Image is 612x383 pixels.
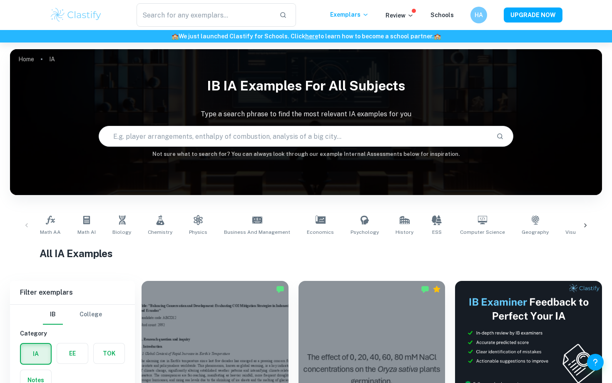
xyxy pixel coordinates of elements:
[493,129,507,143] button: Search
[43,305,102,325] div: Filter type choice
[94,343,124,363] button: TOK
[504,8,562,23] button: UPGRADE NOW
[433,285,441,293] div: Premium
[57,343,88,363] button: EE
[50,7,102,23] img: Clastify logo
[21,344,51,364] button: IA
[49,55,55,64] p: IA
[421,285,429,293] img: Marked
[80,305,102,325] button: College
[307,228,334,236] span: Economics
[99,125,489,148] input: E.g. player arrangements, enthalpy of combustion, analysis of a big city...
[172,33,179,40] span: 🏫
[18,53,34,65] a: Home
[430,12,454,18] a: Schools
[351,228,379,236] span: Psychology
[43,305,63,325] button: IB
[396,228,413,236] span: History
[10,150,602,158] h6: Not sure what to search for? You can always look through our example Internal Assessments below f...
[432,228,442,236] span: ESS
[276,285,284,293] img: Marked
[40,228,61,236] span: Math AA
[137,3,273,27] input: Search for any exemplars...
[434,33,441,40] span: 🏫
[474,10,484,20] h6: HA
[10,73,602,99] h1: IB IA examples for all subjects
[522,228,549,236] span: Geography
[112,228,131,236] span: Biology
[77,228,96,236] span: Math AI
[330,10,369,19] p: Exemplars
[305,33,318,40] a: here
[2,32,610,41] h6: We just launched Clastify for Schools. Click to learn how to become a school partner.
[10,281,135,304] h6: Filter exemplars
[20,329,125,338] h6: Category
[10,109,602,119] p: Type a search phrase to find the most relevant IA examples for you
[148,228,172,236] span: Chemistry
[386,11,414,20] p: Review
[587,354,604,370] button: Help and Feedback
[224,228,290,236] span: Business and Management
[470,7,487,23] button: HA
[460,228,505,236] span: Computer Science
[189,228,207,236] span: Physics
[40,246,572,261] h1: All IA Examples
